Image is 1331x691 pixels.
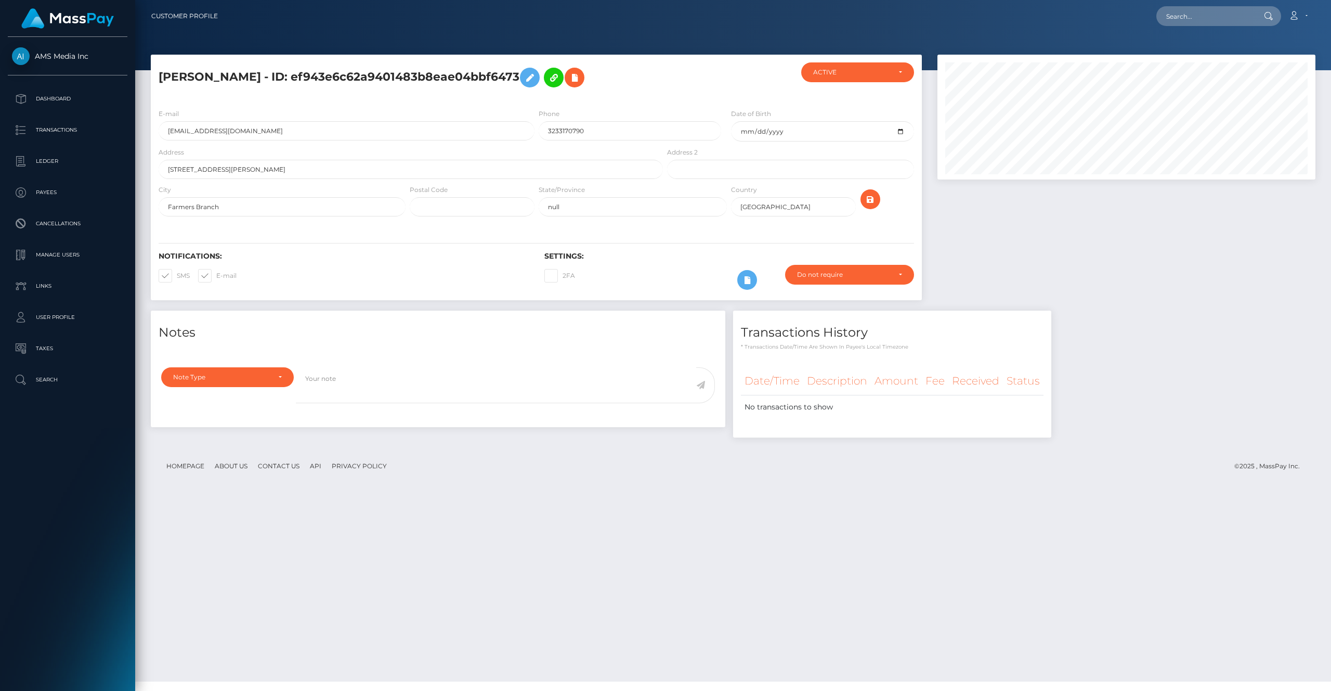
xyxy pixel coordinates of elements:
h6: Notifications: [159,252,529,261]
div: © 2025 , MassPay Inc. [1234,460,1308,472]
p: Search [12,372,123,388]
a: Taxes [8,336,127,362]
p: Links [12,278,123,294]
a: Homepage [162,458,208,474]
th: Fee [922,367,948,395]
p: Payees [12,185,123,200]
a: Payees [8,180,127,206]
a: Manage Users [8,242,127,268]
a: Links [8,273,127,299]
p: User Profile [12,310,123,325]
label: Address [159,148,184,157]
button: ACTIVE [801,62,914,82]
label: Phone [539,109,559,119]
p: Cancellations [12,216,123,232]
a: User Profile [8,304,127,330]
img: AMS Media Inc [12,47,30,65]
a: About Us [211,458,252,474]
td: No transactions to show [741,395,1043,419]
a: Dashboard [8,86,127,112]
label: 2FA [544,269,575,283]
a: API [306,458,325,474]
img: MassPay Logo [21,8,114,29]
a: Customer Profile [151,5,218,27]
button: Note Type [161,367,294,387]
p: Ledger [12,153,123,169]
a: Ledger [8,148,127,174]
h4: Notes [159,324,717,342]
label: E-mail [198,269,237,283]
div: ACTIVE [813,68,890,76]
a: Privacy Policy [328,458,391,474]
input: Search... [1156,6,1254,26]
th: Amount [871,367,922,395]
label: E-mail [159,109,179,119]
button: Do not require [785,265,914,285]
th: Date/Time [741,367,803,395]
h5: [PERSON_NAME] - ID: ef943e6c62a9401483b8eae04bbf6473 [159,62,657,93]
div: Note Type [173,373,270,381]
label: City [159,185,171,195]
label: SMS [159,269,190,283]
p: Manage Users [12,247,123,263]
p: Taxes [12,341,123,356]
label: State/Province [539,185,585,195]
div: Do not require [797,271,890,279]
p: * Transactions date/time are shown in payee's local timezone [741,343,1043,351]
p: Transactions [12,122,123,138]
th: Description [803,367,871,395]
label: Country [731,185,757,195]
label: Address 2 [667,148,698,157]
label: Date of Birth [731,109,771,119]
a: Transactions [8,117,127,143]
a: Contact Us [254,458,304,474]
th: Status [1003,367,1043,395]
label: Postal Code [410,185,448,195]
a: Search [8,367,127,393]
p: Dashboard [12,91,123,107]
h4: Transactions History [741,324,1043,342]
h6: Settings: [544,252,915,261]
th: Received [948,367,1003,395]
span: AMS Media Inc [8,52,127,61]
a: Cancellations [8,211,127,237]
